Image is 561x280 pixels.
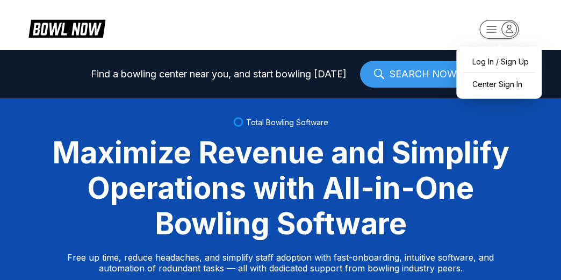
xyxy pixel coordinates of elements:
div: Maximize Revenue and Simplify Operations with All-in-One Bowling Software [39,135,522,241]
a: Log In / Sign Up [462,52,536,71]
a: Center Sign In [462,75,536,94]
span: Find a bowling center near you, and start bowling [DATE] [91,69,347,80]
a: SEARCH NOW [360,61,470,88]
span: Total Bowling Software [246,118,328,127]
